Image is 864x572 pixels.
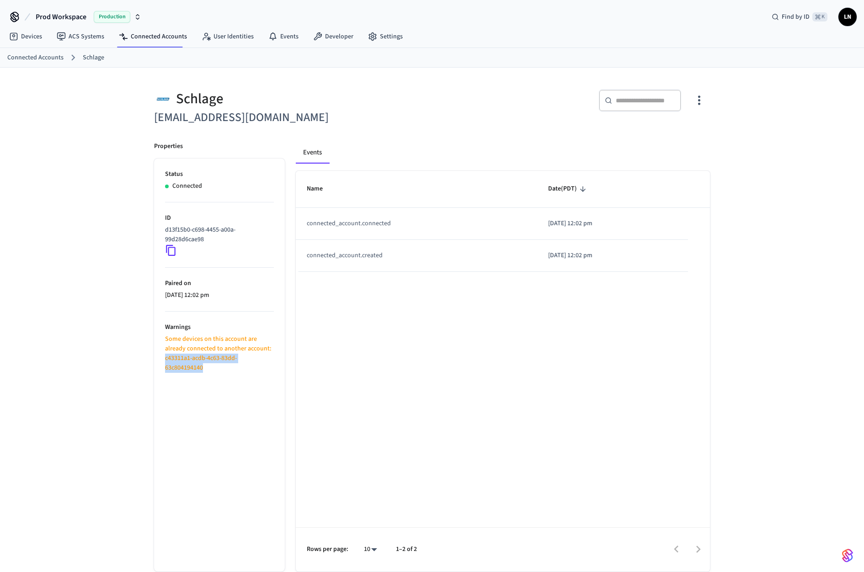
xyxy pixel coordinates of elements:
[165,213,274,223] p: ID
[839,9,856,25] span: LN
[49,28,112,45] a: ACS Systems
[154,142,183,151] p: Properties
[165,169,274,179] p: Status
[782,12,810,21] span: Find by ID
[296,142,710,164] div: connected account tabs
[296,240,537,272] td: connected_account.created
[165,323,274,332] p: Warnings
[842,548,853,563] img: SeamLogoGradient.69752ec5.svg
[194,28,261,45] a: User Identities
[172,181,202,191] p: Connected
[165,279,274,288] p: Paired on
[154,90,427,108] div: Schlage
[307,545,348,554] p: Rows per page:
[261,28,306,45] a: Events
[83,53,104,63] a: Schlage
[112,28,194,45] a: Connected Accounts
[307,182,335,196] span: Name
[548,251,677,260] p: [DATE] 12:02 pm
[154,108,427,127] h6: [EMAIL_ADDRESS][DOMAIN_NAME]
[94,11,130,23] span: Production
[165,225,270,244] p: d13f15b0-c698-4455-a00a-99d28d6cae98
[296,142,329,164] button: Events
[306,28,361,45] a: Developer
[36,11,86,22] span: Prod Workspace
[361,28,410,45] a: Settings
[165,291,274,300] p: [DATE] 12:02 pm
[7,53,64,63] a: Connected Accounts
[2,28,49,45] a: Devices
[296,171,710,271] table: sticky table
[154,90,172,108] img: Schlage Logo, Square
[838,8,857,26] button: LN
[548,219,677,228] p: [DATE] 12:02 pm
[548,182,589,196] span: Date(PDT)
[396,545,417,554] p: 1–2 of 2
[764,9,835,25] div: Find by ID⌘ K
[296,208,537,240] td: connected_account.connected
[359,543,381,556] div: 10
[812,12,827,21] span: ⌘ K
[165,334,274,373] p: Some devices on this account are already connected to another account: c43311a1-acdb-4c63-83dd-63...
